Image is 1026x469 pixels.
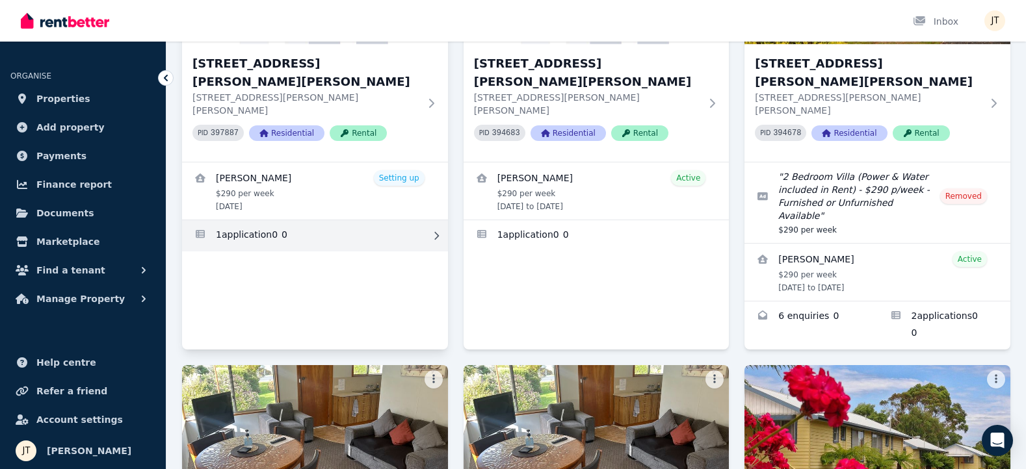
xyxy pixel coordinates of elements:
[198,129,208,136] small: PID
[755,91,982,117] p: [STREET_ADDRESS][PERSON_NAME][PERSON_NAME]
[47,443,131,459] span: [PERSON_NAME]
[984,10,1005,31] img: Jamie Taylor
[760,129,770,136] small: PID
[474,55,701,91] h3: [STREET_ADDRESS][PERSON_NAME][PERSON_NAME]
[36,355,96,370] span: Help centre
[773,129,801,138] code: 394678
[10,200,155,226] a: Documents
[10,114,155,140] a: Add property
[744,244,1010,301] a: View details for Pamela Carroll
[10,378,155,404] a: Refer a friend
[36,412,123,427] span: Account settings
[479,129,490,136] small: PID
[811,125,887,141] span: Residential
[10,171,155,197] a: Finance report
[36,291,125,307] span: Manage Property
[893,125,950,141] span: Rental
[10,229,155,255] a: Marketplace
[464,220,730,251] a: Applications for 4/21 Andrew St, Strahan
[10,349,155,375] a: Help centre
[36,91,90,107] span: Properties
[21,11,109,31] img: RentBetter
[474,91,701,117] p: [STREET_ADDRESS][PERSON_NAME][PERSON_NAME]
[987,370,1005,388] button: More options
[744,162,1010,243] a: Edit listing: 2 Bedroom Villa (Power & Water included in Rent) - $290 p/week - Furnished or Unfur...
[10,407,155,433] a: Account settings
[182,220,448,251] a: Applications for 2/21 Andrew St, Strahan
[744,301,877,349] a: Enquiries for 5/21 Andrew St, Strahan
[10,257,155,283] button: Find a tenant
[330,125,387,141] span: Rental
[16,440,36,461] img: Jamie Taylor
[611,125,668,141] span: Rental
[492,129,520,138] code: 394683
[192,55,419,91] h3: [STREET_ADDRESS][PERSON_NAME][PERSON_NAME]
[36,205,94,221] span: Documents
[982,425,1013,456] div: Open Intercom Messenger
[211,129,239,138] code: 397887
[36,383,107,399] span: Refer a friend
[36,177,112,192] span: Finance report
[425,370,443,388] button: More options
[10,286,155,312] button: Manage Property
[705,370,724,388] button: More options
[10,71,51,81] span: ORGANISE
[755,55,982,91] h3: [STREET_ADDRESS][PERSON_NAME][PERSON_NAME]
[878,301,1010,349] a: Applications for 5/21 Andrew St, Strahan
[36,120,105,135] span: Add property
[10,86,155,112] a: Properties
[192,91,419,117] p: [STREET_ADDRESS][PERSON_NAME][PERSON_NAME]
[249,125,324,141] span: Residential
[36,262,105,278] span: Find a tenant
[36,148,86,164] span: Payments
[913,15,958,28] div: Inbox
[531,125,606,141] span: Residential
[464,162,730,220] a: View details for Dimity Williams
[10,143,155,169] a: Payments
[182,162,448,220] a: View details for Alexandre Flaschner
[36,234,99,249] span: Marketplace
